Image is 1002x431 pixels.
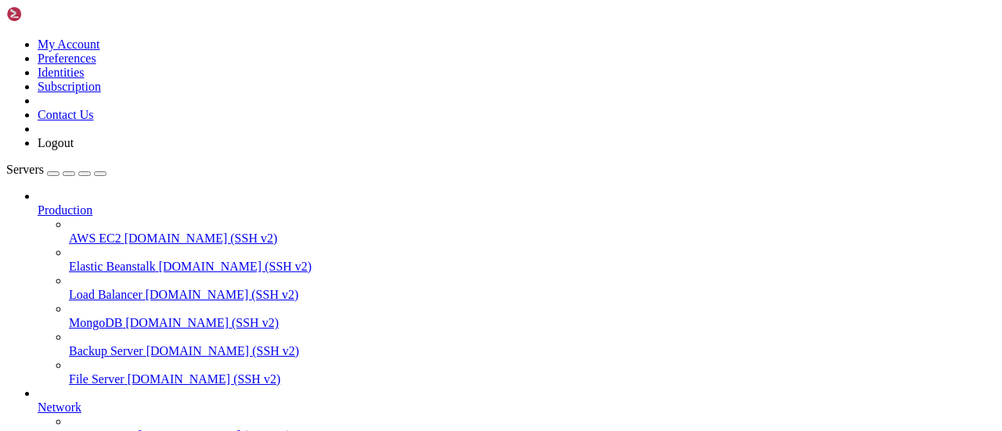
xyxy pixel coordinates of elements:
li: AWS EC2 [DOMAIN_NAME] (SSH v2) [69,217,996,246]
a: Elastic Beanstalk [DOMAIN_NAME] (SSH v2) [69,260,996,274]
span: [DOMAIN_NAME] (SSH v2) [124,232,278,245]
span: [DOMAIN_NAME] (SSH v2) [159,260,312,273]
span: Backup Server [69,344,143,357]
a: My Account [38,38,100,51]
span: Production [38,203,92,217]
a: Backup Server [DOMAIN_NAME] (SSH v2) [69,344,996,358]
img: Shellngn [6,6,96,22]
span: Load Balancer [69,288,142,301]
a: Logout [38,136,74,149]
li: File Server [DOMAIN_NAME] (SSH v2) [69,358,996,386]
li: Load Balancer [DOMAIN_NAME] (SSH v2) [69,274,996,302]
a: Identities [38,66,85,79]
span: Servers [6,163,44,176]
a: Subscription [38,80,101,93]
span: AWS EC2 [69,232,121,245]
span: MongoDB [69,316,122,329]
span: Elastic Beanstalk [69,260,156,273]
a: Preferences [38,52,96,65]
a: Network [38,400,996,415]
a: MongoDB [DOMAIN_NAME] (SSH v2) [69,316,996,330]
span: [DOMAIN_NAME] (SSH v2) [146,288,299,301]
span: [DOMAIN_NAME] (SSH v2) [125,316,279,329]
a: Production [38,203,996,217]
span: Network [38,400,81,414]
a: File Server [DOMAIN_NAME] (SSH v2) [69,372,996,386]
a: AWS EC2 [DOMAIN_NAME] (SSH v2) [69,232,996,246]
li: MongoDB [DOMAIN_NAME] (SSH v2) [69,302,996,330]
span: File Server [69,372,124,386]
li: Production [38,189,996,386]
li: Backup Server [DOMAIN_NAME] (SSH v2) [69,330,996,358]
span: [DOMAIN_NAME] (SSH v2) [146,344,300,357]
span: [DOMAIN_NAME] (SSH v2) [128,372,281,386]
a: Load Balancer [DOMAIN_NAME] (SSH v2) [69,288,996,302]
a: Servers [6,163,106,176]
li: Elastic Beanstalk [DOMAIN_NAME] (SSH v2) [69,246,996,274]
a: Contact Us [38,108,94,121]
